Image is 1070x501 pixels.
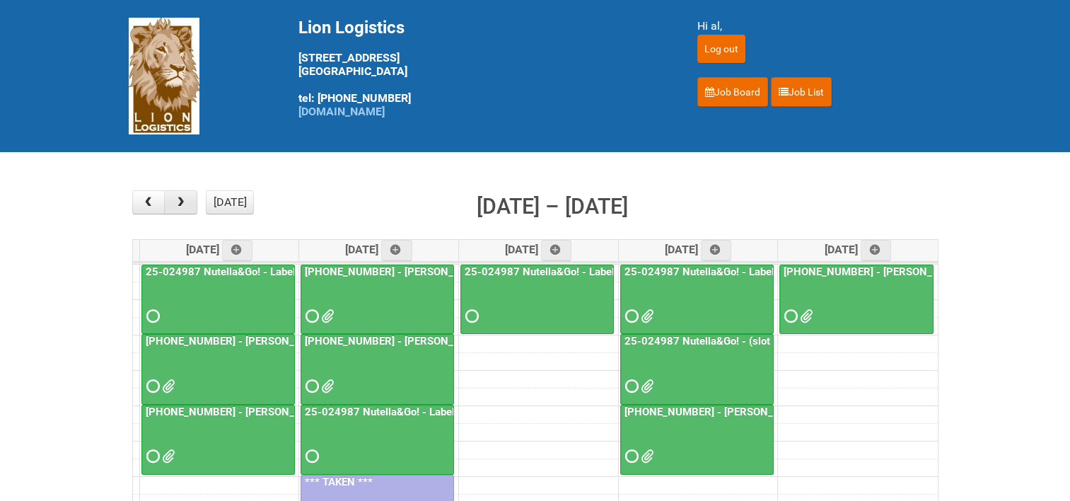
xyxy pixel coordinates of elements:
span: GROUP 1004 (2) FRONT.jpg GROUP 1004 (2).jpg GROUP 1004 (3) FRONT.jpg GROUP 1004 (3).jpg GROUP 100... [641,381,651,391]
a: [PHONE_NUMBER] - [PERSON_NAME] Cup Landscape - Packing Labels (COLD) [141,405,295,475]
span: 9K8.doc 8F0.doc 7P3.doc 07A.doc 6M4.doc 5H1.doc 4D6.doc 3J7.doc 2B9.doc 1G2.doc 0L5.doc 21L.doc 2... [162,451,172,461]
a: [PHONE_NUMBER] - [PERSON_NAME] Cup Landscape Repacking Day [620,405,774,475]
a: Add an event [541,240,572,261]
a: Add an event [222,240,253,261]
a: [PHONE_NUMBER] - [PERSON_NAME] Cup Landscape - Labels and Photo Slot [301,334,454,404]
a: [PHONE_NUMBER] - [PERSON_NAME] Cup Landscape - Packing Labels (COLD) [143,405,524,418]
a: 25-024987 Nutella&Go! - Labeling Day [143,265,335,278]
span: [DATE] [186,243,253,256]
span: 25-024987-01-05 Nutella and Go - MOR (1 - rev).xlsm 25-024987-01-05 Nutella and Go - Addresses_Fi... [641,311,651,321]
a: Add an event [381,240,412,261]
span: Requested [146,311,156,321]
a: [PHONE_NUMBER] - [PERSON_NAME] Cup Landscape Repacking Day [622,405,958,418]
a: Job Board [697,77,768,107]
a: 25-024987 Nutella&Go! - Labeling/Mailing Day 1 [620,265,774,335]
span: Requested [146,451,156,461]
span: grp 2711.jpg grp 2710.jpg grp 2704.jpg grp 2703.jpg grp 2702.jpg grp 2701.jpg Packing MOR 25-0290... [641,451,651,461]
span: [DATE] [825,243,892,256]
a: 25-024987 Nutella&Go! - Labeling Day [460,265,614,335]
a: [DOMAIN_NAME] [298,105,385,118]
a: Add an event [861,240,892,261]
a: [PHONE_NUMBER] - [PERSON_NAME] Cup Landscape - Packing Labels (HOT) [143,335,518,347]
img: Lion Logistics [129,18,199,134]
a: Job List [771,77,832,107]
span: Requested [625,381,635,391]
span: Requested [625,311,635,321]
a: [PHONE_NUMBER] - [PERSON_NAME] Cup Landscape [301,265,454,335]
a: 25-024987 Nutella&Go! - Labeling/Mailing Day 1 [622,265,862,278]
div: [STREET_ADDRESS] [GEOGRAPHIC_DATA] tel: [PHONE_NUMBER] [298,18,662,118]
input: Log out [697,35,745,63]
span: 85B.doc 73O.doc 73N.doc 73L.doc 73C.doc 72B.doc 66B.doc 25B.doc 436.doc 645.doc 721.doc 852.doc 5... [162,381,172,391]
a: [PHONE_NUMBER] - [PERSON_NAME] Cup Landscape - Labels and Photo Slot [302,335,676,347]
span: 3J7.doc 2B9.doc 0L5.doc [321,381,331,391]
span: [DATE] [345,243,412,256]
span: Lion Logistics [298,18,405,38]
a: [PHONE_NUMBER] - [PERSON_NAME] Cup Landscape - Packing Labels (HOT) [141,334,295,404]
a: 25-024987 Nutella&Go! - Labeling Day [141,265,295,335]
h2: [DATE] – [DATE] [477,190,628,223]
span: Requested [306,311,315,321]
span: Requested [625,451,635,461]
a: 25-024987 Nutella&Go! - Labeling Day [462,265,653,278]
span: Requested [784,311,794,321]
a: Lion Logistics [129,69,199,82]
span: Requested [306,451,315,461]
button: [DATE] [206,190,254,214]
a: Add an event [701,240,732,261]
span: [DATE] [665,243,732,256]
span: Requested [146,381,156,391]
span: Packing MOR 25-029098 - V5.xlsm 25-029098-01_V2NoLids.pdf LPF 25-029098_v3.xlsx 25-029098-01_V1Li... [321,311,331,321]
div: Hi al, [697,18,942,35]
a: 25-024987 Nutella&Go! - (slot for QC photos) [620,334,774,404]
a: [PHONE_NUMBER] - [PERSON_NAME] Cup Landscape [302,265,564,278]
a: 25-024987 Nutella&Go! - Labeling Day [301,405,454,475]
a: 25-024987 Nutella&Go! - Labeling Day [302,405,494,418]
a: 25-024987 Nutella&Go! - (slot for QC photos) [622,335,844,347]
span: GROUP 2611.jpg GROUP 2610.jpg GROUP 1010.jpg 25_029098_01_LABELS_10Jul25 Dixie Cup LION1.xlsx Mai... [800,311,810,321]
span: Requested [465,311,475,321]
a: [PHONE_NUMBER] - [PERSON_NAME] Cup Landscape Mailing Day [779,265,934,335]
span: Requested [306,381,315,391]
span: [DATE] [505,243,572,256]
